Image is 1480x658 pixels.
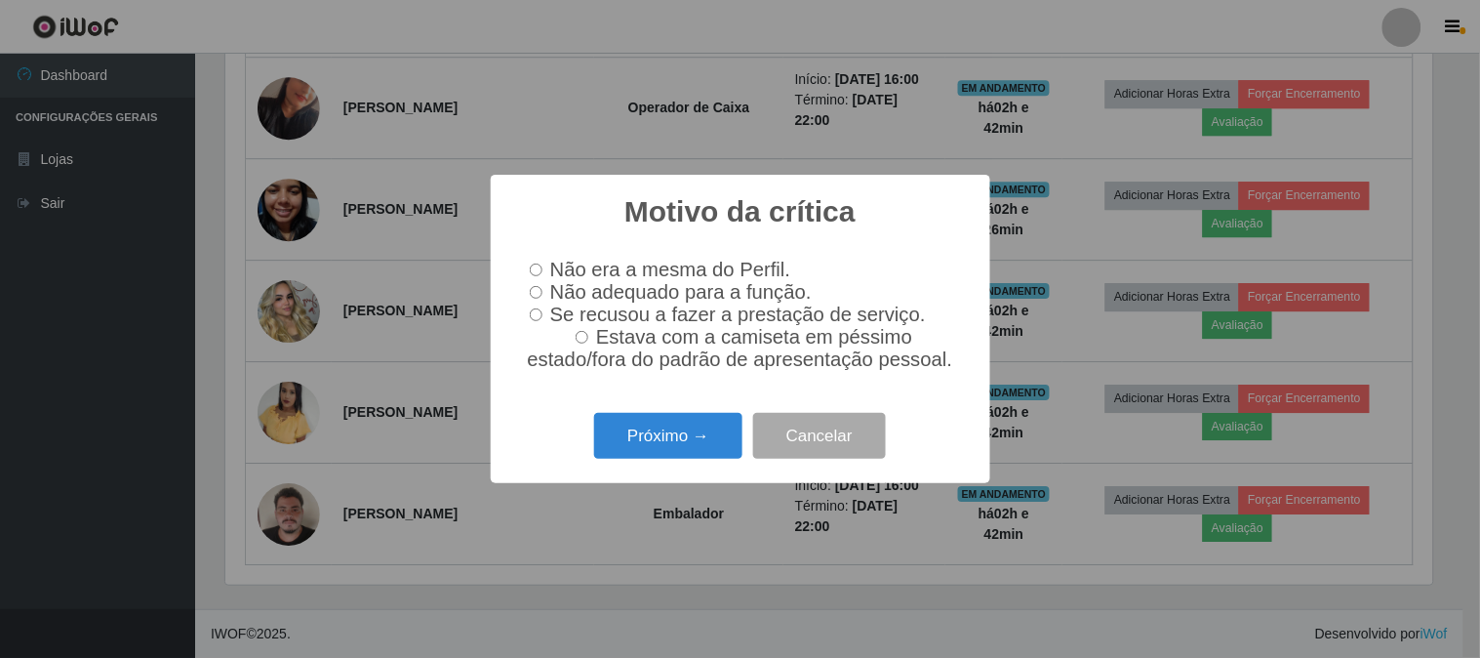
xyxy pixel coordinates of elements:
span: Não era a mesma do Perfil. [550,259,790,280]
span: Se recusou a fazer a prestação de serviço. [550,304,926,325]
input: Não adequado para a função. [530,286,542,299]
input: Não era a mesma do Perfil. [530,264,542,276]
h2: Motivo da crítica [624,194,856,229]
button: Cancelar [753,413,886,459]
button: Próximo → [594,413,742,459]
span: Estava com a camiseta em péssimo estado/fora do padrão de apresentação pessoal. [528,326,953,370]
span: Não adequado para a função. [550,281,812,303]
input: Estava com a camiseta em péssimo estado/fora do padrão de apresentação pessoal. [576,331,588,344]
input: Se recusou a fazer a prestação de serviço. [530,308,542,321]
